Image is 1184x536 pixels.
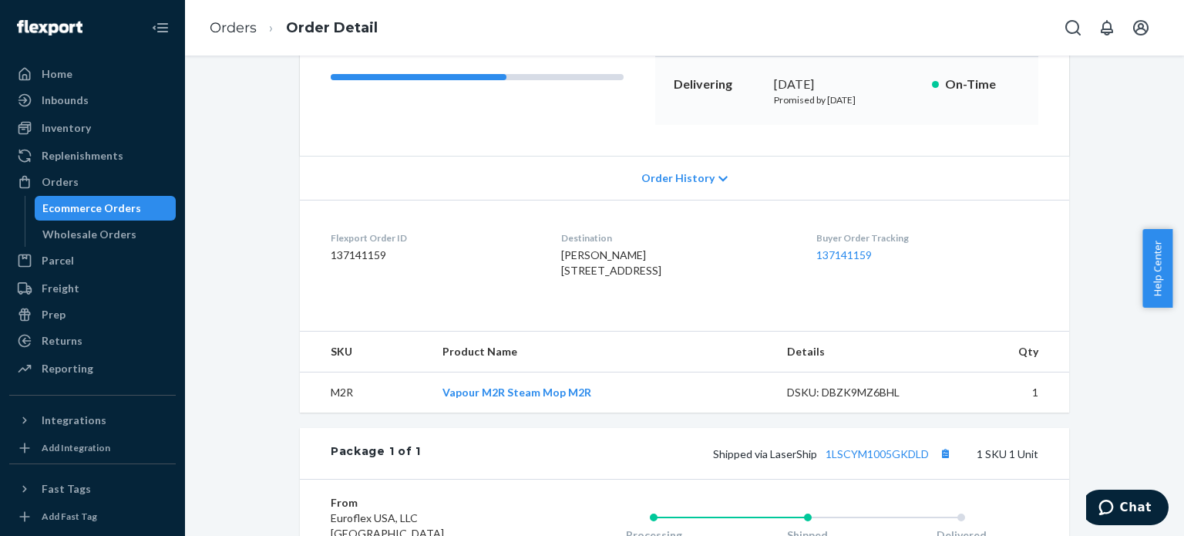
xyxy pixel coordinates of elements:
[421,443,1038,464] div: 1 SKU 1 Unit
[774,93,920,106] p: Promised by [DATE]
[561,231,791,244] dt: Destination
[9,88,176,113] a: Inbounds
[561,248,661,277] span: [PERSON_NAME] [STREET_ADDRESS]
[816,248,872,261] a: 137141159
[42,174,79,190] div: Orders
[9,408,176,433] button: Integrations
[943,332,1069,373] th: Qty
[1091,12,1122,43] button: Open notifications
[300,332,430,373] th: SKU
[145,12,176,43] button: Close Navigation
[210,19,257,36] a: Orders
[826,447,929,460] a: 1LSCYM1005GKDLD
[42,441,110,454] div: Add Integration
[943,373,1069,413] td: 1
[816,231,1038,244] dt: Buyer Order Tracking
[1142,229,1172,308] button: Help Center
[774,76,920,93] div: [DATE]
[674,76,762,93] p: Delivering
[331,231,536,244] dt: Flexport Order ID
[42,413,106,428] div: Integrations
[9,329,176,353] a: Returns
[42,227,136,242] div: Wholesale Orders
[1058,12,1088,43] button: Open Search Box
[945,76,1020,93] p: On-Time
[42,253,74,268] div: Parcel
[935,443,955,464] button: Copy tracking number
[197,5,390,51] ol: breadcrumbs
[9,356,176,381] a: Reporting
[35,222,177,247] a: Wholesale Orders
[331,248,536,263] dd: 137141159
[42,93,89,108] div: Inbounds
[42,307,66,322] div: Prep
[9,170,176,194] a: Orders
[42,333,82,349] div: Returns
[35,196,177,221] a: Ecommerce Orders
[42,201,141,216] div: Ecommerce Orders
[17,20,82,35] img: Flexport logo
[42,120,91,136] div: Inventory
[300,373,430,413] td: M2R
[9,507,176,526] a: Add Fast Tag
[42,281,79,296] div: Freight
[42,148,123,163] div: Replenishments
[331,495,515,511] dt: From
[787,385,932,400] div: DSKU: DBZK9MZ6BHL
[331,443,421,464] div: Package 1 of 1
[442,386,591,399] a: Vapour M2R Steam Mop M2R
[9,276,176,301] a: Freight
[9,439,176,457] a: Add Integration
[9,116,176,140] a: Inventory
[1125,12,1156,43] button: Open account menu
[641,170,715,186] span: Order History
[1086,490,1169,528] iframe: Opens a widget where you can chat to one of our agents
[42,361,93,376] div: Reporting
[42,66,72,82] div: Home
[42,510,97,523] div: Add Fast Tag
[9,302,176,327] a: Prep
[42,481,91,497] div: Fast Tags
[286,19,378,36] a: Order Detail
[430,332,775,373] th: Product Name
[9,143,176,168] a: Replenishments
[9,248,176,273] a: Parcel
[9,477,176,501] button: Fast Tags
[9,62,176,86] a: Home
[713,447,955,460] span: Shipped via LaserShip
[775,332,944,373] th: Details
